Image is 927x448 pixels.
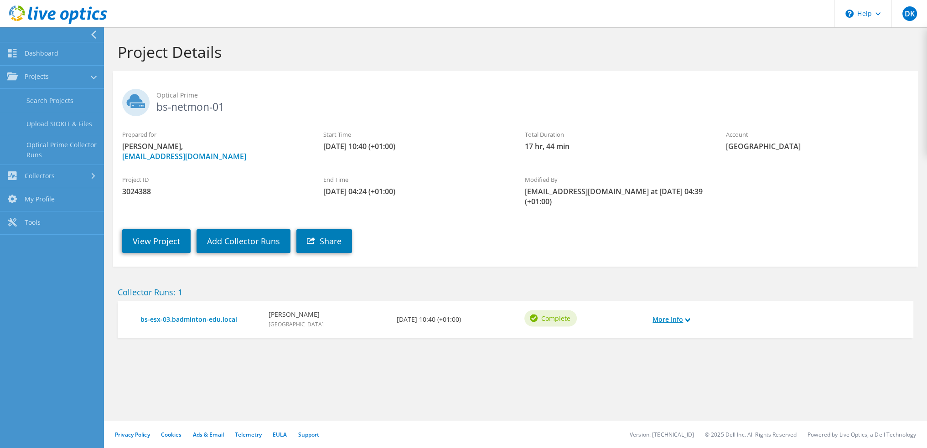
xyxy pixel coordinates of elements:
[524,175,707,184] label: Modified By
[397,314,461,324] b: [DATE] 10:40 (+01:00)
[193,431,224,438] a: Ads & Email
[323,175,506,184] label: End Time
[161,431,182,438] a: Cookies
[122,130,305,139] label: Prepared for
[197,229,290,253] a: Add Collector Runs
[269,309,324,319] b: [PERSON_NAME]
[323,186,506,196] span: [DATE] 04:24 (+01:00)
[726,141,909,151] span: [GEOGRAPHIC_DATA]
[269,320,324,328] span: [GEOGRAPHIC_DATA]
[323,141,506,151] span: [DATE] 10:40 (+01:00)
[296,229,352,253] a: Share
[273,431,287,438] a: EULA
[122,175,305,184] label: Project ID
[808,431,916,438] li: Powered by Live Optics, a Dell Technology
[235,431,262,438] a: Telemetry
[118,287,913,297] h2: Collector Runs: 1
[524,130,707,139] label: Total Duration
[140,314,259,324] a: bs-esx-03.badminton-edu.local
[298,431,319,438] a: Support
[122,186,305,196] span: 3024388
[122,151,246,161] a: [EMAIL_ADDRESS][DOMAIN_NAME]
[122,229,191,253] a: View Project
[705,431,797,438] li: © 2025 Dell Inc. All Rights Reserved
[524,186,707,206] span: [EMAIL_ADDRESS][DOMAIN_NAME] at [DATE] 04:39 (+01:00)
[630,431,694,438] li: Version: [TECHNICAL_ID]
[156,90,909,100] span: Optical Prime
[902,6,917,21] span: DK
[541,313,570,323] span: Complete
[115,431,150,438] a: Privacy Policy
[653,314,690,324] a: More Info
[726,130,909,139] label: Account
[845,10,854,18] svg: \n
[524,141,707,151] span: 17 hr, 44 min
[118,42,909,62] h1: Project Details
[323,130,506,139] label: Start Time
[122,141,305,161] span: [PERSON_NAME],
[122,89,909,112] h2: bs-netmon-01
